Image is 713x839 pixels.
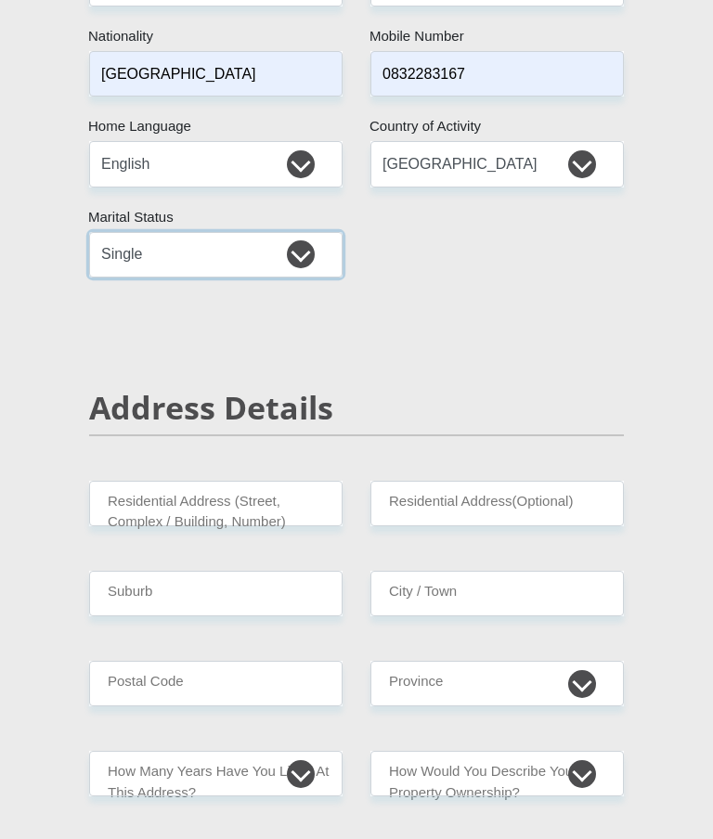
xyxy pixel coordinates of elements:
h2: Address Details [89,389,624,427]
input: Address line 2 (Optional) [370,481,624,526]
input: Valid residential address [89,481,343,526]
input: Contact Number [370,51,624,97]
input: City [370,571,624,616]
input: Suburb [89,571,343,616]
input: Postal Code [89,661,343,706]
select: Please select a value [370,751,624,796]
select: Please Select a Province [370,661,624,706]
select: Please select a value [89,751,343,796]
